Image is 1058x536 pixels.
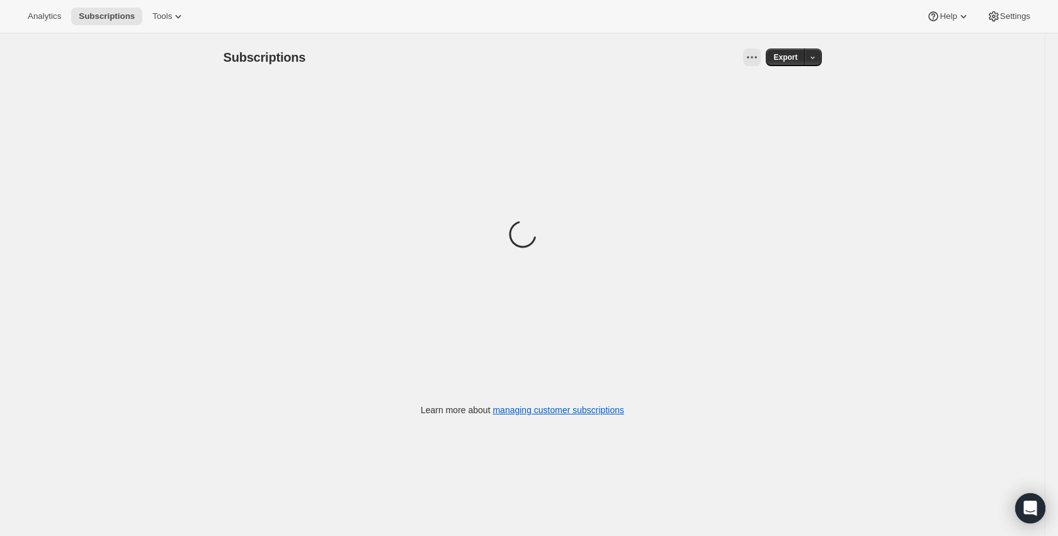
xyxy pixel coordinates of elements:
[79,11,135,21] span: Subscriptions
[766,48,805,66] button: Export
[773,52,797,62] span: Export
[71,8,142,25] button: Subscriptions
[145,8,192,25] button: Tools
[152,11,172,21] span: Tools
[1015,493,1045,523] div: Open Intercom Messenger
[940,11,957,21] span: Help
[743,48,761,66] button: View actions for Subscriptions
[20,8,69,25] button: Analytics
[492,405,624,415] a: managing customer subscriptions
[1000,11,1030,21] span: Settings
[28,11,61,21] span: Analytics
[224,50,306,64] span: Subscriptions
[980,8,1038,25] button: Settings
[421,404,624,416] p: Learn more about
[919,8,977,25] button: Help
